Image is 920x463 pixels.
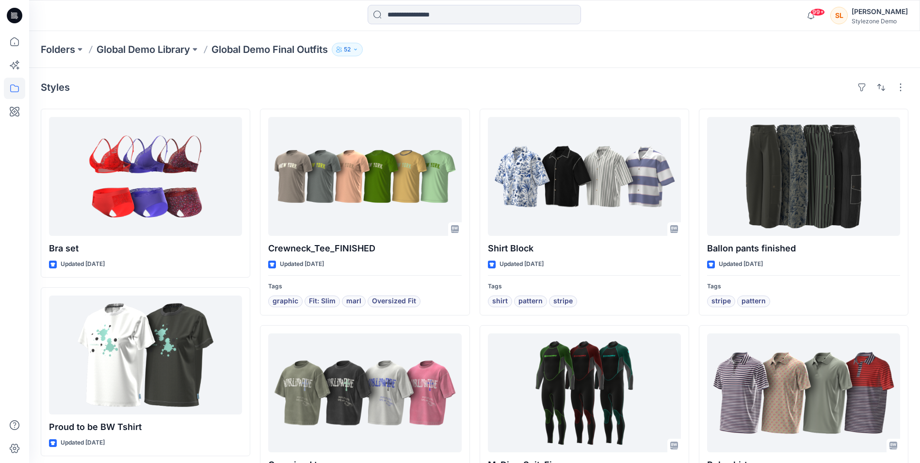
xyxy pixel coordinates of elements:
[268,117,461,236] a: Crewneck_Tee_FINISHED
[810,8,825,16] span: 99+
[707,117,900,236] a: Ballon pants finished
[41,43,75,56] a: Folders
[500,259,544,269] p: Updated [DATE]
[49,296,242,414] a: Proud to be BW Tshirt
[372,296,416,307] span: Oversized Fit
[280,259,324,269] p: Updated [DATE]
[518,296,543,307] span: pattern
[488,117,681,236] a: Shirt Block
[49,242,242,255] p: Bra set
[830,7,848,24] div: SL
[492,296,508,307] span: shirt
[344,44,351,55] p: 52
[97,43,190,56] a: Global Demo Library
[553,296,573,307] span: stripe
[268,242,461,255] p: Crewneck_Tee_FINISHED
[61,259,105,269] p: Updated [DATE]
[488,281,681,292] p: Tags
[488,242,681,255] p: Shirt Block
[49,117,242,236] a: Bra set
[309,296,336,307] span: Fit: Slim
[711,296,731,307] span: stripe
[273,296,298,307] span: graphic
[707,333,900,452] a: Polo shirt
[707,242,900,255] p: Ballon pants finished
[41,82,70,93] h4: Styles
[719,259,763,269] p: Updated [DATE]
[852,6,908,17] div: [PERSON_NAME]
[211,43,328,56] p: Global Demo Final Outfits
[268,281,461,292] p: Tags
[49,420,242,434] p: Proud to be BW Tshirt
[742,296,766,307] span: pattern
[332,43,363,56] button: 52
[268,333,461,452] a: Oversized t
[707,281,900,292] p: Tags
[852,17,908,25] div: Stylezone Demo
[61,438,105,448] p: Updated [DATE]
[346,296,361,307] span: marl
[488,333,681,452] a: M_DiverSuit_Fin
